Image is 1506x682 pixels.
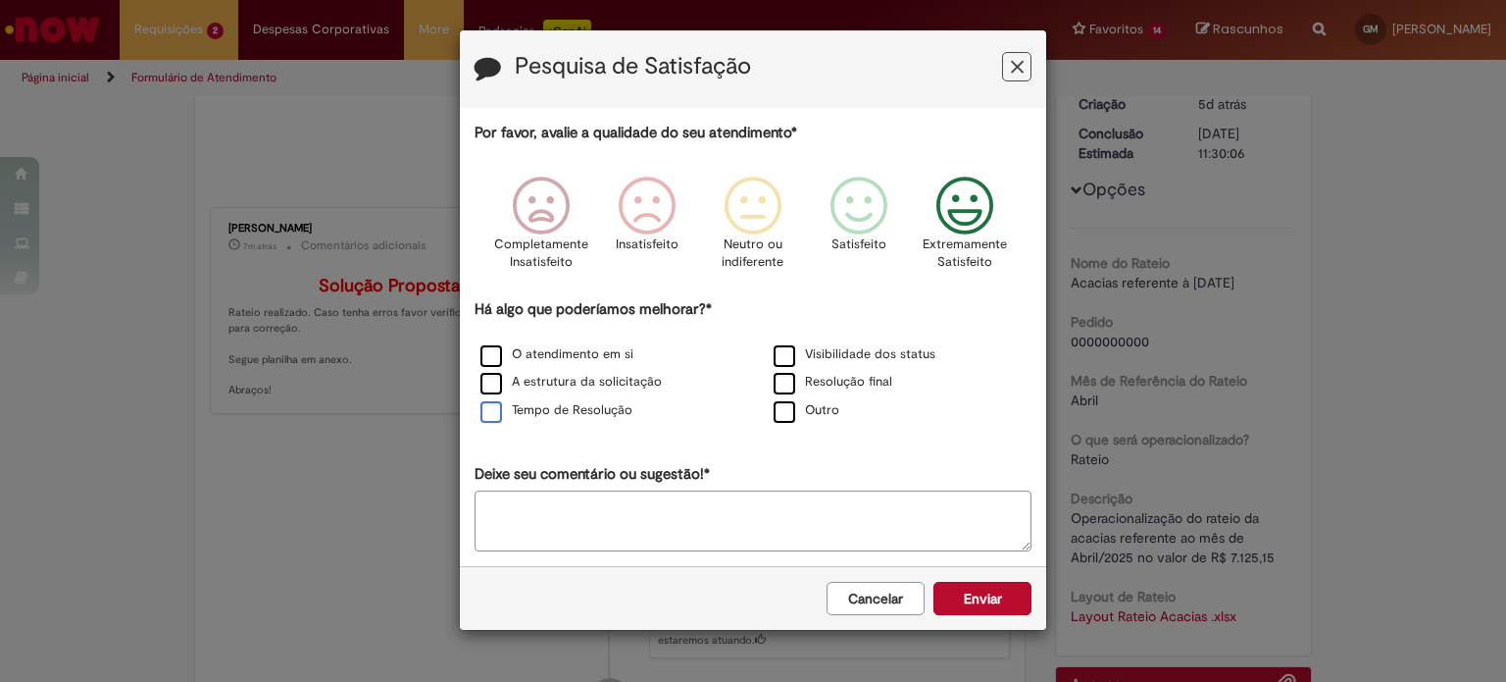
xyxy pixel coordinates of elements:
[809,162,909,296] div: Satisfeito
[494,236,588,272] p: Completamente Insatisfeito
[774,373,892,392] label: Resolução final
[923,236,1007,272] p: Extremamente Satisfeito
[831,236,886,254] p: Satisfeito
[490,162,590,296] div: Completamente Insatisfeito
[475,123,797,143] label: Por favor, avalie a qualidade do seu atendimento*
[827,582,925,615] button: Cancelar
[774,345,935,364] label: Visibilidade dos status
[703,162,803,296] div: Neutro ou indiferente
[616,236,678,254] p: Insatisfeito
[475,299,1031,426] div: Há algo que poderíamos melhorar?*
[480,401,632,420] label: Tempo de Resolução
[915,162,1015,296] div: Extremamente Satisfeito
[515,54,751,79] label: Pesquisa de Satisfação
[475,464,710,485] label: Deixe seu comentário ou sugestão!*
[933,582,1031,615] button: Enviar
[597,162,697,296] div: Insatisfeito
[480,345,633,364] label: O atendimento em si
[718,236,788,272] p: Neutro ou indiferente
[480,373,662,392] label: A estrutura da solicitação
[774,401,839,420] label: Outro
